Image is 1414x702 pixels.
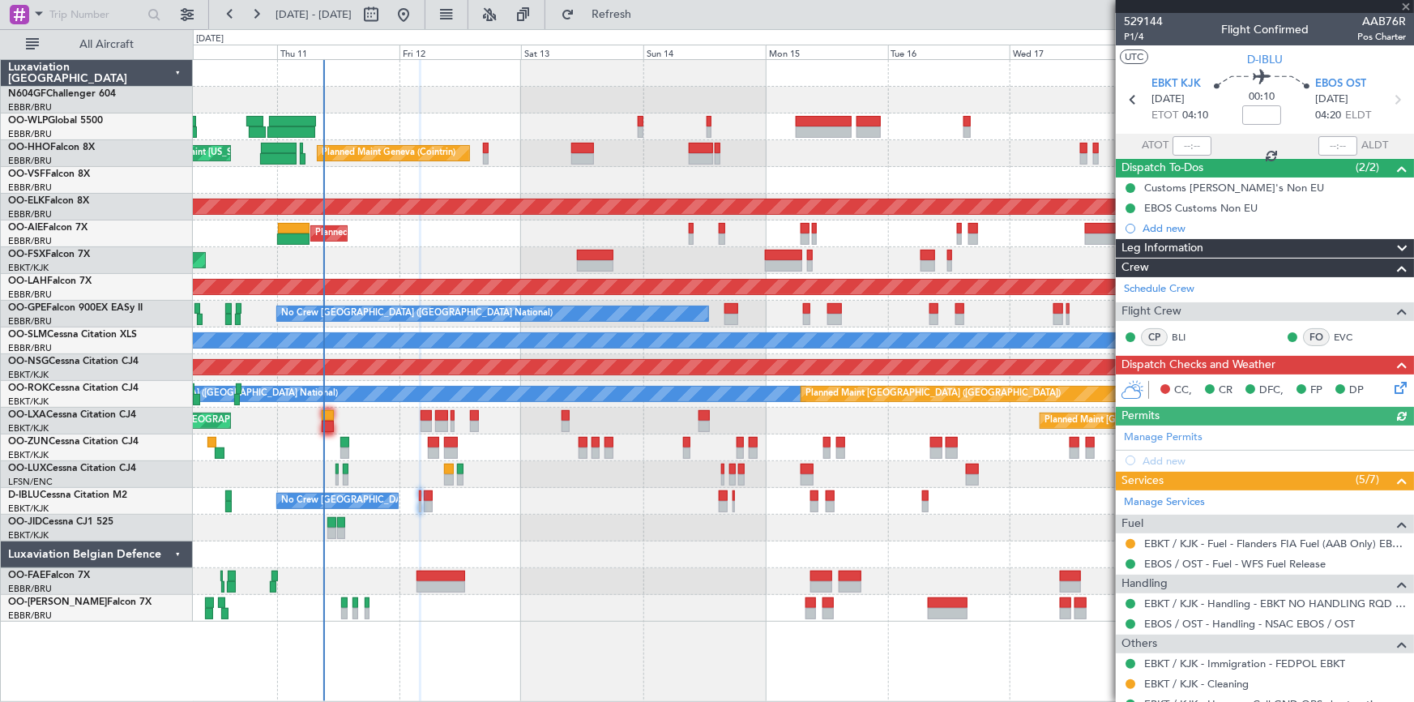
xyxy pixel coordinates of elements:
a: OO-ELKFalcon 8X [8,196,89,206]
span: AAB76R [1357,13,1406,30]
span: Pos Charter [1357,30,1406,44]
a: OO-[PERSON_NAME]Falcon 7X [8,597,152,607]
a: EBBR/BRU [8,208,52,220]
div: Wed 10 [155,45,277,59]
a: EBKT/KJK [8,396,49,408]
span: P1/4 [1124,30,1163,44]
span: OO-ZUN [8,437,49,447]
span: DFC, [1259,383,1284,399]
a: OO-JIDCessna CJ1 525 [8,517,113,527]
span: OO-AIE [8,223,43,233]
a: OO-GPEFalcon 900EX EASy II [8,303,143,313]
span: OO-LAH [8,276,47,286]
a: EVC [1334,330,1370,345]
span: All Aircraft [42,39,171,50]
span: OO-ELK [8,196,45,206]
span: OO-ROK [8,383,49,393]
span: ALDT [1361,138,1388,154]
span: CR [1219,383,1232,399]
div: [DATE] [196,32,224,46]
div: Customs [PERSON_NAME]'s Non EU [1144,181,1324,195]
a: EBKT / KJK - Cleaning [1144,677,1249,691]
a: EBKT/KJK [8,449,49,461]
span: Fuel [1121,515,1143,533]
div: No Crew [GEOGRAPHIC_DATA] ([GEOGRAPHIC_DATA] National) [281,302,553,326]
span: Leg Information [1121,239,1203,258]
a: EBBR/BRU [8,583,52,595]
a: EBBR/BRU [8,182,52,194]
a: EBBR/BRU [8,128,52,140]
span: 529144 [1124,13,1163,30]
span: Flight Crew [1121,302,1181,321]
div: Fri 12 [399,45,522,59]
span: ETOT [1151,108,1178,124]
a: EBOS / OST - Fuel - WFS Fuel Release [1144,557,1326,571]
a: OO-LXACessna Citation CJ4 [8,410,136,420]
a: OO-ROKCessna Citation CJ4 [8,383,139,393]
div: Planned Maint [GEOGRAPHIC_DATA] ([GEOGRAPHIC_DATA]) [1044,409,1300,433]
div: Mon 15 [766,45,888,59]
span: (2/2) [1356,159,1379,176]
span: OO-LUX [8,464,46,473]
span: [DATE] [1315,92,1348,108]
a: Manage Services [1124,494,1205,511]
a: OO-VSFFalcon 8X [8,169,90,179]
a: EBKT / KJK - Immigration - FEDPOL EBKT [1144,657,1345,670]
a: EBOS / OST - Handling - NSAC EBOS / OST [1144,617,1355,631]
span: OO-GPE [8,303,46,313]
a: EBKT / KJK - Fuel - Flanders FIA Fuel (AAB Only) EBKT / KJK [1144,537,1406,550]
div: No Crew [GEOGRAPHIC_DATA] ([GEOGRAPHIC_DATA] National) [281,489,553,513]
a: EBKT/KJK [8,422,49,434]
span: N604GF [8,89,46,99]
div: Planned Maint Geneva (Cointrin) [322,141,455,165]
div: Planned Maint [GEOGRAPHIC_DATA] ([GEOGRAPHIC_DATA]) [805,382,1061,406]
div: CP [1141,328,1168,346]
a: EBBR/BRU [8,610,52,622]
span: DP [1349,383,1364,399]
span: D-IBLU [8,490,40,500]
span: OO-HHO [8,143,50,152]
span: ATOT [1142,138,1168,154]
span: 04:20 [1315,108,1341,124]
span: OO-JID [8,517,42,527]
a: LFSN/ENC [8,476,53,488]
div: Add new [1143,221,1406,235]
a: EBKT/KJK [8,262,49,274]
span: OO-FAE [8,571,45,580]
a: EBKT/KJK [8,503,49,515]
span: OO-VSF [8,169,45,179]
div: Sun 14 [643,45,766,59]
a: EBBR/BRU [8,101,52,113]
div: Flight Confirmed [1221,22,1309,39]
span: OO-[PERSON_NAME] [8,597,107,607]
div: FO [1303,328,1330,346]
span: ELDT [1345,108,1371,124]
span: D-IBLU [1247,51,1283,68]
a: EBBR/BRU [8,342,52,354]
span: Services [1121,472,1164,490]
a: EBKT/KJK [8,529,49,541]
a: EBKT/KJK [8,369,49,381]
span: Dispatch Checks and Weather [1121,356,1275,375]
div: EBOS Customs Non EU [1144,201,1258,215]
span: OO-WLP [8,116,48,126]
span: OO-FSX [8,250,45,259]
button: Refresh [553,2,651,28]
a: EBBR/BRU [8,315,52,327]
a: OO-LUXCessna Citation CJ4 [8,464,136,473]
span: OO-NSG [8,357,49,366]
span: Refresh [578,9,646,20]
a: EBBR/BRU [8,235,52,247]
span: FP [1310,383,1322,399]
div: Wed 17 [1010,45,1132,59]
span: Others [1121,635,1157,653]
a: EBBR/BRU [8,155,52,167]
a: D-IBLUCessna Citation M2 [8,490,127,500]
span: [DATE] [1151,92,1185,108]
span: Dispatch To-Dos [1121,159,1203,178]
div: Thu 11 [277,45,399,59]
span: (5/7) [1356,471,1379,488]
span: CC, [1174,383,1192,399]
span: Handling [1121,575,1168,593]
a: OO-HHOFalcon 8X [8,143,95,152]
